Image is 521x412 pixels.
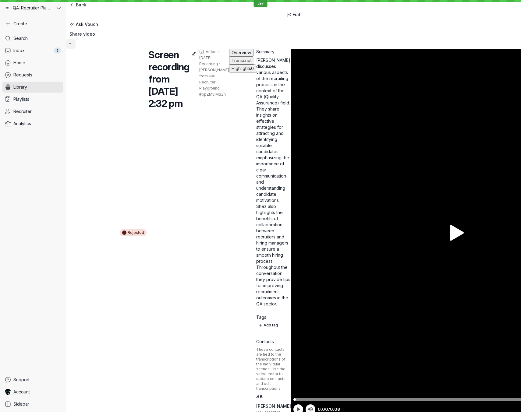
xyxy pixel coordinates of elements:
[13,108,32,114] span: Recruiter
[256,403,291,409] h3: [PERSON_NAME]
[13,5,52,11] span: QA: Recruiter Playground
[76,2,86,8] span: Back
[2,118,63,129] a: Analytics
[13,60,25,66] span: Home
[2,399,63,410] a: Sidebar
[13,389,30,395] span: Account
[260,393,263,400] span: K
[189,49,199,58] button: Edit title
[199,92,226,97] span: #ppZMyIMSZn
[2,386,63,397] a: Shez Katrak avatarAccount
[76,21,98,27] span: Ask Vouch
[199,55,211,60] span: [DATE]
[251,66,254,71] span: 0
[206,49,217,54] span: Video
[13,84,27,90] span: Library
[2,18,63,29] button: Create
[211,55,215,60] span: ·
[232,66,251,71] span: Highlights
[217,49,220,54] span: ·
[199,62,218,66] span: Recording
[2,45,63,56] a: Inbox9
[120,229,147,236] div: Rejected
[13,121,31,127] span: Analytics
[256,339,274,344] span: Contacts
[256,315,266,320] span: Tags
[13,48,25,54] span: Inbox
[13,377,30,383] span: Support
[66,39,76,49] button: More actions
[256,57,291,307] p: [PERSON_NAME] discusses various aspects of the recruiting process in the context of the QA (Quali...
[2,2,63,13] button: QA: Recruiter Playground avatarQA: Recruiter Playground
[2,374,63,385] a: Support
[66,29,99,39] button: Share video
[232,50,251,55] span: Overview
[2,2,55,13] div: QA: Recruiter Playground
[13,21,27,27] span: Create
[292,12,300,18] span: Edit
[2,33,63,44] a: Search
[256,322,280,329] button: Add tag
[13,72,32,78] span: Requests
[232,58,252,63] span: Transcript
[2,57,63,68] a: Home
[256,49,275,54] span: Summary
[66,10,521,19] a: Edit
[2,82,63,93] a: Library
[256,393,260,400] span: S
[2,106,63,117] a: Recruiter
[220,86,223,91] span: ·
[69,31,95,37] span: Share video
[148,49,189,109] span: Screen recording from [DATE] 2:32 pm
[256,347,291,391] p: These contacts are tied to the transcriptions of the individual scenes. Use the video editor to u...
[13,401,29,407] span: Sidebar
[218,62,221,66] span: ·
[2,94,63,105] a: Playlists
[54,48,61,54] div: 9
[5,389,11,395] img: Shez Katrak avatar
[2,69,63,80] a: Requests
[66,19,102,29] button: Ask Vouch
[5,5,10,11] img: QA: Recruiter Playground avatar
[13,35,28,41] span: Search
[199,68,229,90] span: [PERSON_NAME] from QA: Recruiter Playground
[13,96,29,102] span: Playlists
